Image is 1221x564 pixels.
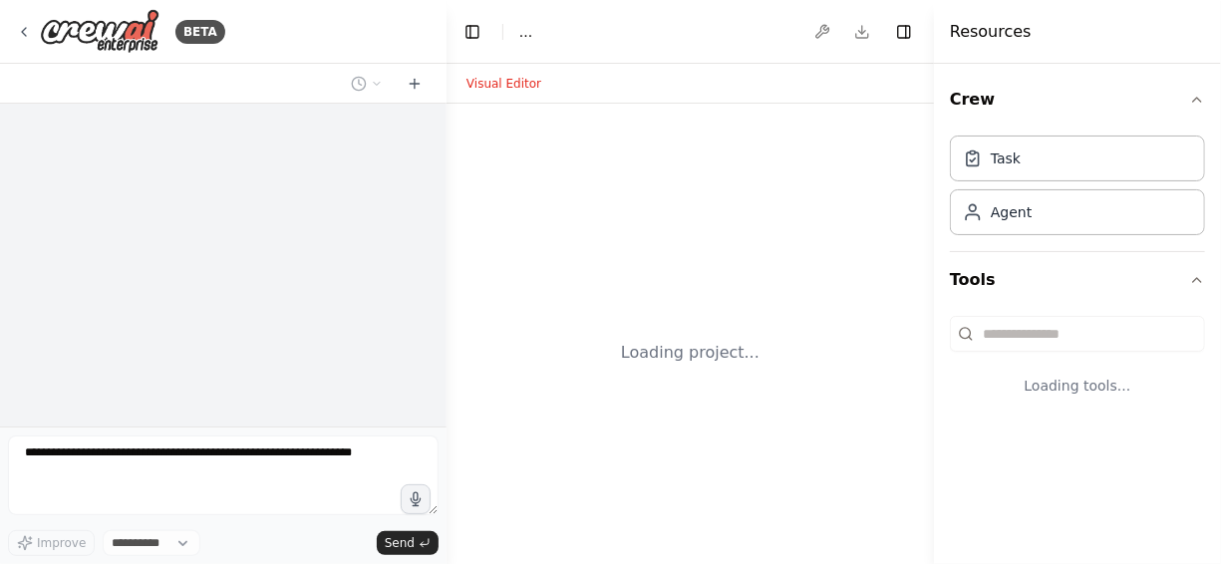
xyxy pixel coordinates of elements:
[950,128,1205,251] div: Crew
[175,20,225,44] div: BETA
[519,22,532,42] nav: breadcrumb
[991,148,1021,168] div: Task
[8,530,95,556] button: Improve
[950,360,1205,412] div: Loading tools...
[40,9,159,54] img: Logo
[950,20,1032,44] h4: Resources
[399,72,431,96] button: Start a new chat
[343,72,391,96] button: Switch to previous chat
[890,18,918,46] button: Hide right sidebar
[458,18,486,46] button: Hide left sidebar
[377,531,439,555] button: Send
[991,202,1032,222] div: Agent
[401,484,431,514] button: Click to speak your automation idea
[950,72,1205,128] button: Crew
[385,535,415,551] span: Send
[950,308,1205,427] div: Tools
[950,252,1205,308] button: Tools
[37,535,86,551] span: Improve
[519,22,532,42] span: ...
[621,341,760,365] div: Loading project...
[455,72,553,96] button: Visual Editor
